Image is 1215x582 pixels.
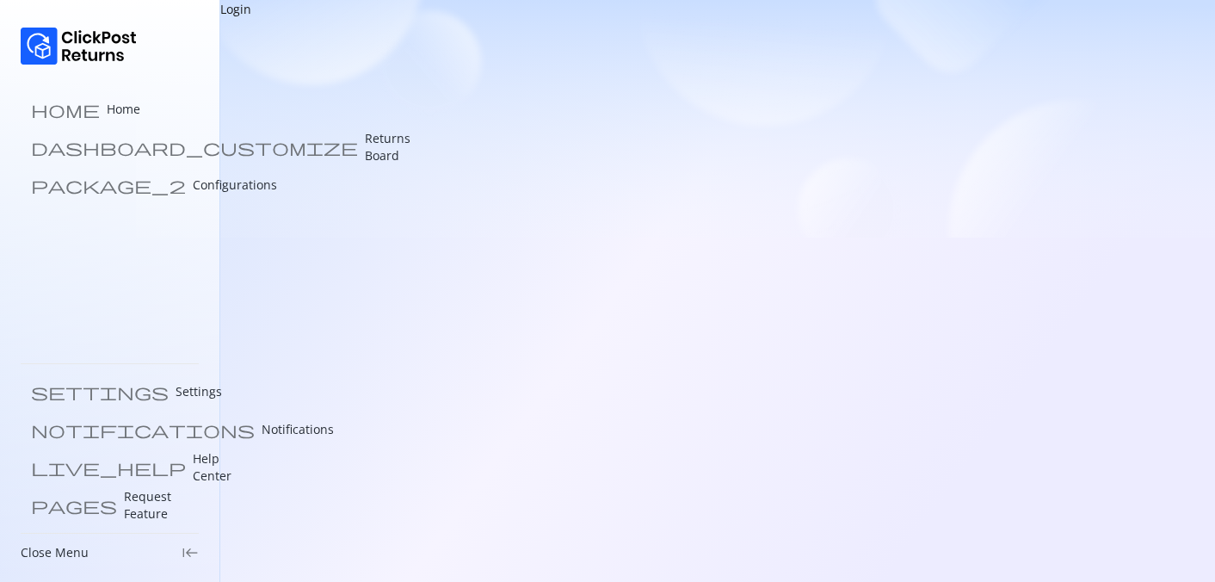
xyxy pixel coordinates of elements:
[21,450,199,485] a: live_help Help Center
[31,139,358,156] span: dashboard_customize
[31,497,117,514] span: pages
[31,459,186,476] span: live_help
[21,544,89,561] p: Close Menu
[21,488,199,523] a: pages Request Feature
[21,130,199,164] a: dashboard_customize Returns Board
[193,450,231,485] p: Help Center
[124,488,188,523] p: Request Feature
[31,176,186,194] span: package_2
[21,375,199,409] a: settings Settings
[262,421,334,438] p: Notifications
[21,544,199,561] div: Close Menukeyboard_tab_rtl
[21,92,199,127] a: home Home
[21,28,137,65] img: Logo
[182,544,199,561] span: keyboard_tab_rtl
[31,101,100,118] span: home
[21,168,199,202] a: package_2 Configurations
[193,176,277,194] p: Configurations
[176,383,222,400] p: Settings
[31,383,169,400] span: settings
[365,130,410,164] p: Returns Board
[31,421,255,438] span: notifications
[21,412,199,447] a: notifications Notifications
[107,101,140,118] p: Home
